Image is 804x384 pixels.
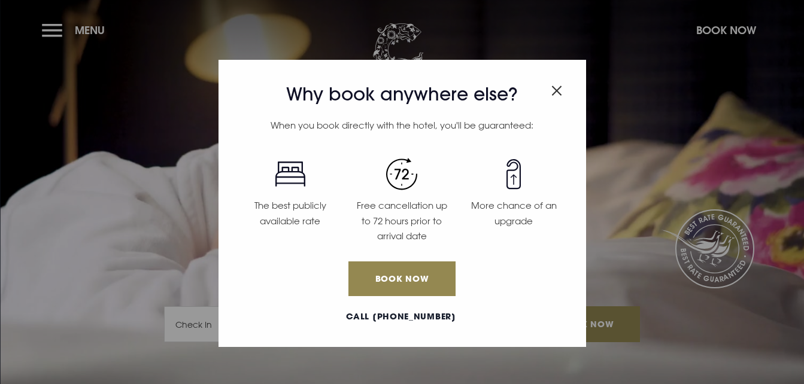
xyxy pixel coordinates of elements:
a: Book Now [348,261,455,296]
p: When you book directly with the hotel, you'll be guaranteed: [234,118,569,133]
button: Close modal [551,79,562,98]
p: More chance of an upgrade [465,198,563,228]
p: Free cancellation up to 72 hours prior to arrival date [353,198,451,244]
p: The best publicly available rate [241,198,339,228]
h3: Why book anywhere else? [234,84,569,105]
a: Call [PHONE_NUMBER] [234,310,568,323]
